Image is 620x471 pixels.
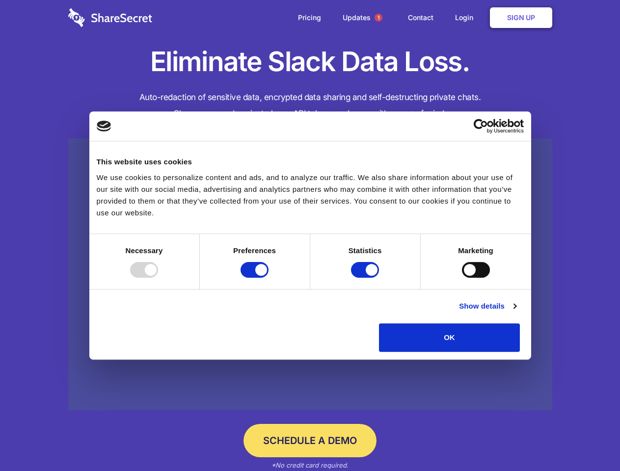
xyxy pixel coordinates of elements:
img: logo [97,121,111,131]
h4: Auto-redaction of sensitive data, encrypted data sharing and self-destructing private chats. Shar... [68,89,552,122]
a: Schedule a Demo [243,424,377,457]
div: We use cookies to personalize content and ads, and to analyze our traffic. We also share informat... [97,172,524,219]
em: *No credit card required. [271,461,349,469]
span: 1 [375,14,382,22]
a: Usercentrics Cookiebot - opens in a new window [438,119,524,133]
a: Pricing [288,2,331,33]
a: Show details [459,300,516,312]
button: OK [379,323,520,352]
strong: Necessary [126,246,163,255]
img: logo-wordmark-white-trans-d4663122ce5f474addd5e946df7df03e33cb6a1c49d2221995e7729f52c070b2.svg [68,8,152,27]
strong: Preferences [233,246,276,255]
a: Sign Up [490,7,552,28]
h1: Eliminate Slack Data Loss. [68,44,552,79]
strong: Marketing [458,246,493,255]
a: Contact [398,2,443,33]
a: Login [445,2,488,33]
strong: Statistics [349,246,382,255]
a: Wistia video thumbnail [68,138,552,411]
div: This website uses cookies [97,156,524,168]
